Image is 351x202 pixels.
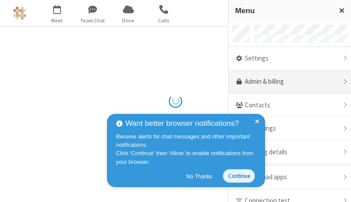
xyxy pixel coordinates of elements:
[229,94,351,117] div: Contacts
[76,17,109,25] span: Team Chat
[229,166,351,189] div: Download apps
[223,169,255,183] button: Continue
[235,7,331,15] h3: Menu
[229,117,351,141] div: Recordings
[125,118,239,129] span: Want better browser notifications?
[229,70,351,94] a: Admin & billing
[147,17,180,25] span: Calls
[182,169,217,183] button: No Thanks
[229,47,351,71] div: Settings
[112,17,145,25] span: Drive
[116,132,258,166] div: Receive alerts for chat messages and other important notifications. Click ‘Continue’ then ‘Allow’...
[229,141,351,164] div: Meeting details
[13,7,26,20] img: Astra
[41,17,74,25] span: Meet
